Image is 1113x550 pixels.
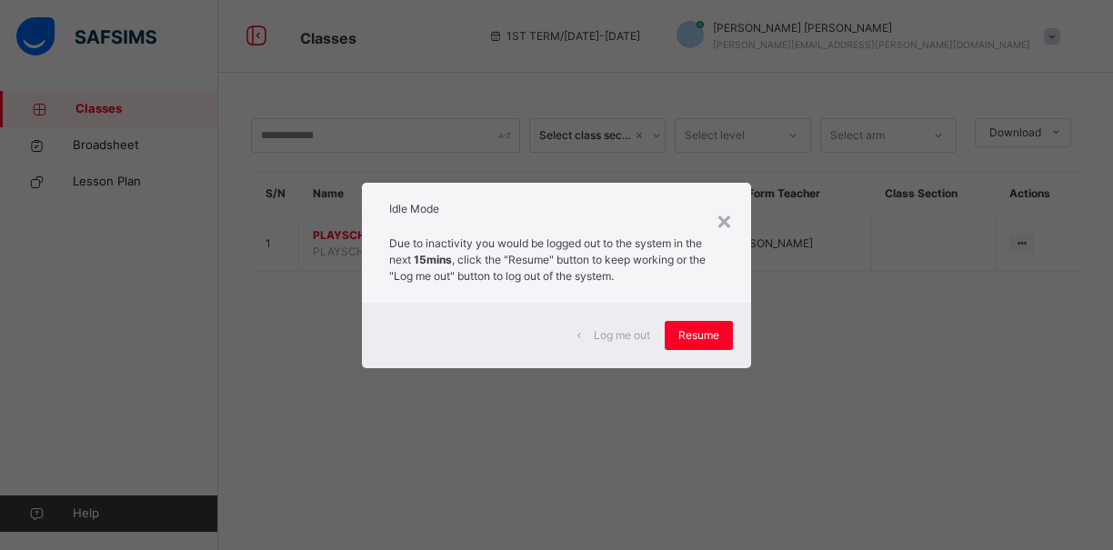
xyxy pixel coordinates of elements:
strong: 15mins [414,253,452,266]
div: × [716,201,733,239]
h2: Idle Mode [389,201,724,217]
p: Due to inactivity you would be logged out to the system in the next , click the "Resume" button t... [389,235,724,285]
span: Log me out [594,327,650,344]
span: Resume [678,327,719,344]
